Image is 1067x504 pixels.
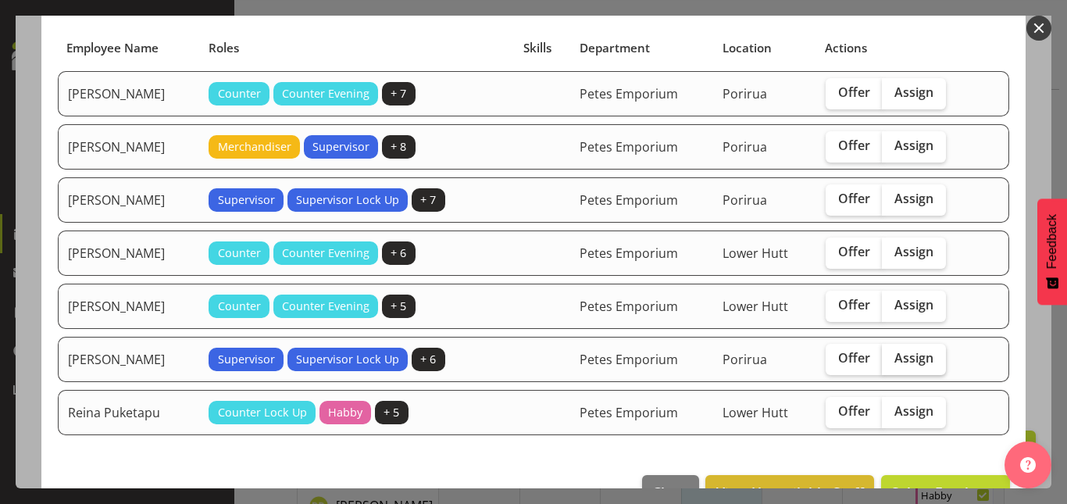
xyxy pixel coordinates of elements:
[580,245,678,262] span: Petes Emporium
[296,351,399,368] span: Supervisor Lock Up
[391,245,406,262] span: + 6
[580,85,678,102] span: Petes Emporium
[723,404,788,421] span: Lower Hutt
[894,350,933,366] span: Assign
[723,138,767,155] span: Porirua
[209,39,239,57] span: Roles
[384,404,399,421] span: + 5
[282,85,369,102] span: Counter Evening
[838,84,870,100] span: Offer
[580,404,678,421] span: Petes Emporium
[420,191,436,209] span: + 7
[891,483,1000,502] span: Select Employee
[312,138,369,155] span: Supervisor
[894,244,933,259] span: Assign
[218,245,261,262] span: Counter
[58,231,199,276] td: [PERSON_NAME]
[58,390,199,435] td: Reina Puketapu
[723,191,767,209] span: Porirua
[723,351,767,368] span: Porirua
[218,351,275,368] span: Supervisor
[723,298,788,315] span: Lower Hutt
[723,39,772,57] span: Location
[894,297,933,313] span: Assign
[391,138,406,155] span: + 8
[723,85,767,102] span: Porirua
[58,124,199,170] td: [PERSON_NAME]
[218,404,307,421] span: Counter Lock Up
[66,39,159,57] span: Employee Name
[580,39,650,57] span: Department
[838,403,870,419] span: Offer
[523,39,551,57] span: Skills
[282,245,369,262] span: Counter Evening
[1037,198,1067,305] button: Feedback - Show survey
[420,351,436,368] span: + 6
[58,337,199,382] td: [PERSON_NAME]
[218,138,291,155] span: Merchandiser
[391,85,406,102] span: + 7
[58,71,199,116] td: [PERSON_NAME]
[296,191,399,209] span: Supervisor Lock Up
[282,298,369,315] span: Counter Evening
[894,84,933,100] span: Assign
[894,191,933,206] span: Assign
[218,85,261,102] span: Counter
[838,138,870,153] span: Offer
[838,297,870,313] span: Offer
[218,298,261,315] span: Counter
[580,191,678,209] span: Petes Emporium
[838,191,870,206] span: Offer
[328,404,362,421] span: Habby
[894,138,933,153] span: Assign
[838,244,870,259] span: Offer
[838,350,870,366] span: Offer
[723,245,788,262] span: Lower Hutt
[652,482,688,502] span: Close
[58,177,199,223] td: [PERSON_NAME]
[580,298,678,315] span: Petes Emporium
[580,351,678,368] span: Petes Emporium
[716,482,864,502] span: View Unavailable Staff
[1045,214,1059,269] span: Feedback
[580,138,678,155] span: Petes Emporium
[391,298,406,315] span: + 5
[894,403,933,419] span: Assign
[1020,457,1036,473] img: help-xxl-2.png
[58,284,199,329] td: [PERSON_NAME]
[825,39,867,57] span: Actions
[218,191,275,209] span: Supervisor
